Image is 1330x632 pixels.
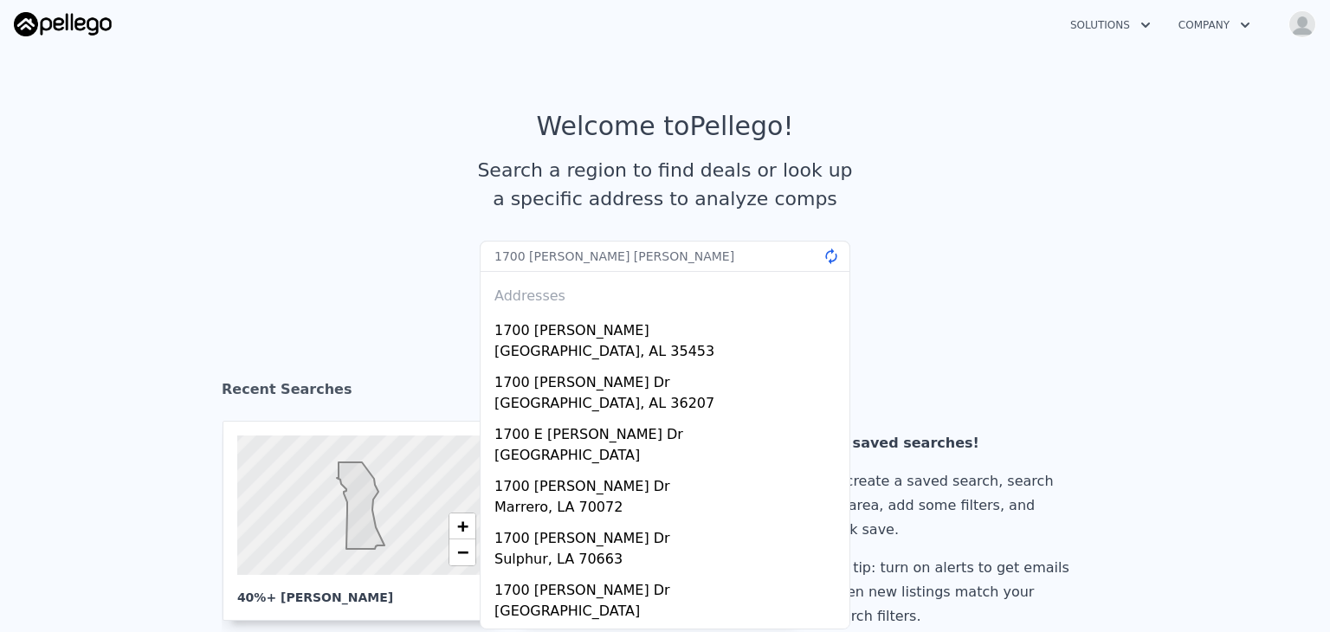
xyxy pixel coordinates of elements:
div: 1700 [PERSON_NAME] [494,313,843,341]
div: To create a saved search, search an area, add some filters, and click save. [827,469,1076,542]
div: 40%+ [PERSON_NAME] [237,575,485,606]
div: No saved searches! [827,431,1076,455]
img: avatar [1288,10,1316,38]
div: [GEOGRAPHIC_DATA] [494,601,843,625]
div: [GEOGRAPHIC_DATA], AL 35453 [494,341,843,365]
div: 1700 [PERSON_NAME] Dr [494,365,843,393]
div: Sulphur, LA 70663 [494,549,843,573]
button: Company [1165,10,1264,41]
div: Addresses [487,272,843,313]
button: Solutions [1056,10,1165,41]
div: Marrero, LA 70072 [494,497,843,521]
div: 1700 [PERSON_NAME] Dr [494,521,843,549]
div: Welcome to Pellego ! [537,111,794,142]
a: Zoom in [449,513,475,539]
a: 40%+ [PERSON_NAME] [223,421,513,621]
input: Search an address or region... [480,241,850,272]
div: Search a region to find deals or look up a specific address to analyze comps [471,156,859,213]
div: 1700 [PERSON_NAME] Dr [494,573,843,601]
a: Zoom out [449,539,475,565]
span: + [457,515,468,537]
div: [GEOGRAPHIC_DATA], AL 36207 [494,393,843,417]
div: 1700 [PERSON_NAME] Dr [494,469,843,497]
img: Pellego [14,12,112,36]
div: 1700 E [PERSON_NAME] Dr [494,417,843,445]
div: [GEOGRAPHIC_DATA] [494,445,843,469]
div: Pro tip: turn on alerts to get emails when new listings match your search filters. [827,556,1076,629]
div: Recent Searches [222,365,1108,421]
span: − [457,541,468,563]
